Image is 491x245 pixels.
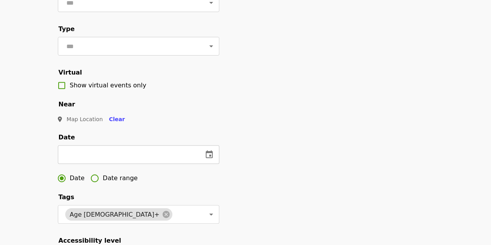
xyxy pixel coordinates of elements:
span: Date range [103,174,138,183]
span: Virtual [59,69,82,76]
span: Tags [59,193,75,201]
div: Age [DEMOGRAPHIC_DATA]+ [65,208,172,221]
span: Map Location [67,116,103,122]
span: Type [59,25,75,33]
span: Date [59,134,75,141]
span: Clear [109,116,125,122]
i: map-marker-alt icon [58,116,62,123]
button: change date [200,145,219,164]
button: Clear [103,112,131,127]
span: Age [DEMOGRAPHIC_DATA]+ [65,211,164,218]
span: Accessibility level [59,237,121,244]
span: Show virtual events only [70,82,146,89]
span: Near [59,101,75,108]
span: Date [70,174,85,183]
button: Open [206,209,217,220]
button: Open [206,41,217,52]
